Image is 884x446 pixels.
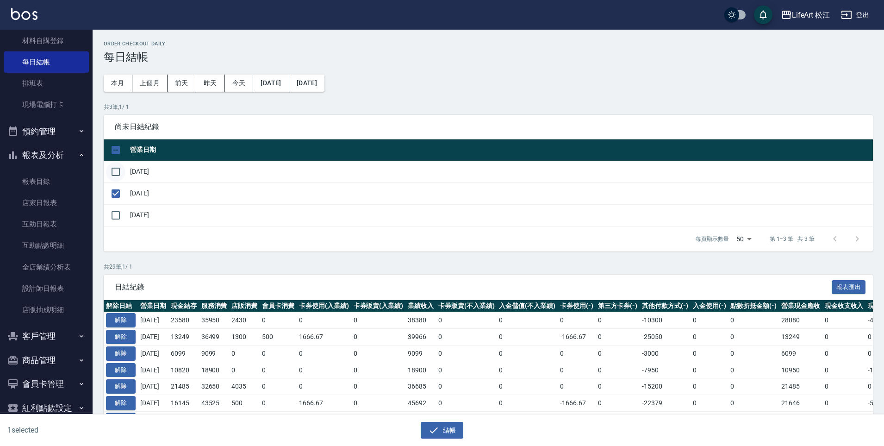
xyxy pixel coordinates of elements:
[229,345,260,362] td: 0
[4,324,89,348] button: 客戶管理
[558,395,596,412] td: -1666.67
[558,300,596,312] th: 卡券使用(-)
[596,378,640,395] td: 0
[351,395,406,412] td: 0
[436,395,497,412] td: 0
[779,362,822,378] td: 10950
[168,312,199,329] td: 23580
[497,300,558,312] th: 入金儲值(不入業績)
[138,329,168,345] td: [DATE]
[138,312,168,329] td: [DATE]
[640,345,691,362] td: -3000
[297,300,351,312] th: 卡券使用(入業績)
[779,378,822,395] td: 21485
[405,378,436,395] td: 36685
[260,378,297,395] td: 0
[728,329,779,345] td: 0
[199,378,230,395] td: 32650
[106,313,136,327] button: 解除
[128,139,873,161] th: 營業日期
[640,300,691,312] th: 其他付款方式(-)
[696,235,729,243] p: 每頁顯示數量
[691,300,728,312] th: 入金使用(-)
[436,378,497,395] td: 0
[297,362,351,378] td: 0
[728,300,779,312] th: 點數折抵金額(-)
[128,182,873,204] td: [DATE]
[691,312,728,329] td: 0
[436,362,497,378] td: 0
[351,411,406,428] td: 0
[253,75,289,92] button: [DATE]
[4,30,89,51] a: 材料自購登錄
[733,226,755,251] div: 50
[691,378,728,395] td: 0
[4,214,89,235] a: 互助日報表
[640,329,691,345] td: -25050
[104,75,132,92] button: 本月
[497,329,558,345] td: 0
[199,312,230,329] td: 35950
[168,345,199,362] td: 6099
[229,300,260,312] th: 店販消費
[596,329,640,345] td: 0
[558,329,596,345] td: -1666.67
[128,204,873,226] td: [DATE]
[436,329,497,345] td: 0
[297,345,351,362] td: 0
[106,330,136,344] button: 解除
[558,411,596,428] td: 0
[128,161,873,182] td: [DATE]
[351,378,406,395] td: 0
[229,329,260,345] td: 1300
[436,300,497,312] th: 卡券販賣(不入業績)
[138,300,168,312] th: 營業日期
[4,278,89,299] a: 設計師日報表
[168,411,199,428] td: 18599
[229,411,260,428] td: 2160
[115,283,832,292] span: 日結紀錄
[837,6,873,24] button: 登出
[497,395,558,412] td: 0
[351,329,406,345] td: 0
[691,362,728,378] td: 0
[421,422,464,439] button: 結帳
[260,411,297,428] td: 1000
[351,362,406,378] td: 0
[640,395,691,412] td: -22379
[351,345,406,362] td: 0
[822,329,866,345] td: 0
[104,50,873,63] h3: 每日結帳
[297,329,351,345] td: 1666.67
[497,362,558,378] td: 0
[4,235,89,256] a: 互助點數明細
[138,395,168,412] td: [DATE]
[199,411,230,428] td: 54897
[596,345,640,362] td: 0
[115,122,862,132] span: 尚未日結紀錄
[106,346,136,361] button: 解除
[596,362,640,378] td: 0
[822,362,866,378] td: 0
[497,378,558,395] td: 0
[4,257,89,278] a: 全店業績分析表
[596,312,640,329] td: 0
[199,300,230,312] th: 服務消費
[558,362,596,378] td: 0
[106,396,136,410] button: 解除
[640,378,691,395] td: -15200
[4,348,89,372] button: 商品管理
[822,411,866,428] td: 0
[822,312,866,329] td: 0
[351,300,406,312] th: 卡券販賣(入業績)
[104,103,873,111] p: 共 3 筆, 1 / 1
[728,395,779,412] td: 0
[822,345,866,362] td: 0
[497,345,558,362] td: 0
[138,362,168,378] td: [DATE]
[260,362,297,378] td: 0
[168,329,199,345] td: 13249
[11,8,37,20] img: Logo
[4,143,89,167] button: 報表及分析
[260,329,297,345] td: 500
